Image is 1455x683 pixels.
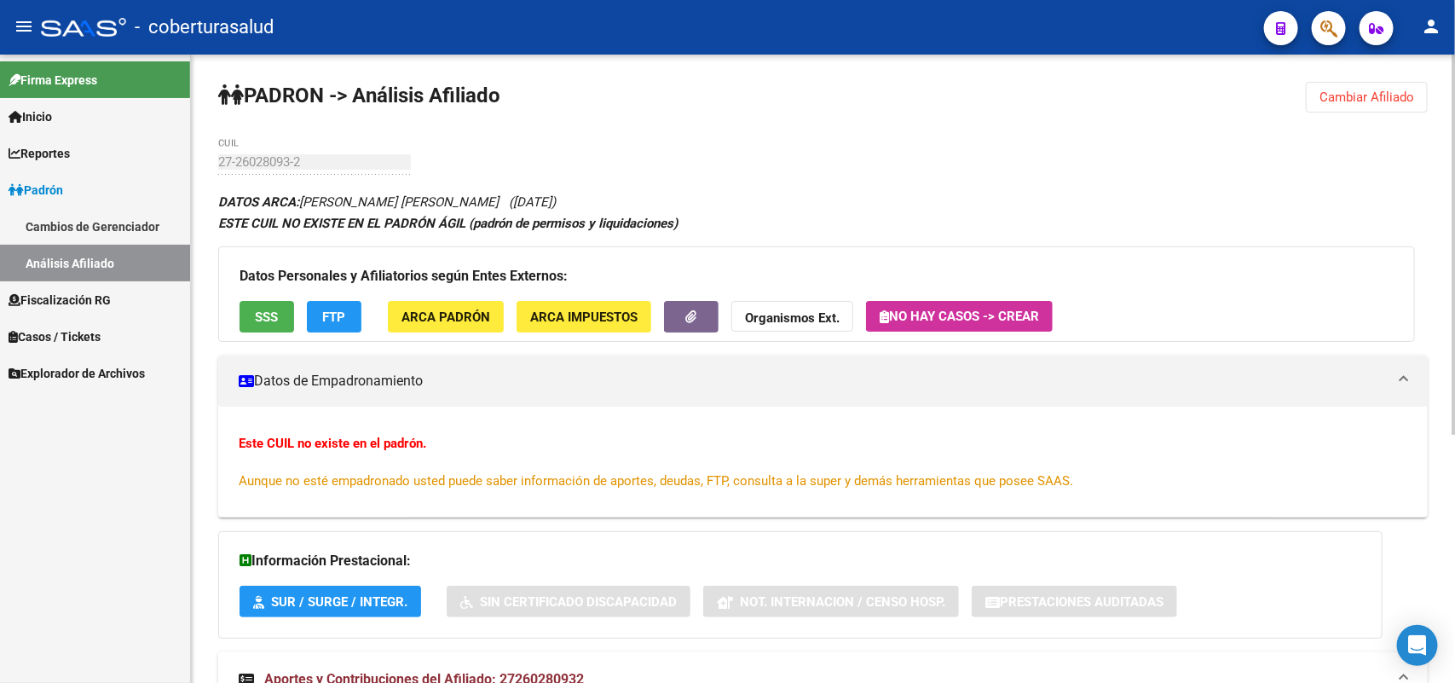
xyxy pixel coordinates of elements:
[509,194,556,210] span: ([DATE])
[745,310,840,326] strong: Organismos Ext.
[9,71,97,90] span: Firma Express
[323,310,346,325] span: FTP
[9,144,70,163] span: Reportes
[1306,82,1428,113] button: Cambiar Afiliado
[972,586,1177,617] button: Prestaciones Auditadas
[388,301,504,333] button: ARCA Padrón
[1319,90,1414,105] span: Cambiar Afiliado
[218,194,299,210] strong: DATOS ARCA:
[740,594,945,610] span: Not. Internacion / Censo Hosp.
[240,549,1361,573] h3: Información Prestacional:
[401,310,490,325] span: ARCA Padrón
[9,364,145,383] span: Explorador de Archivos
[9,181,63,200] span: Padrón
[530,310,638,325] span: ARCA Impuestos
[240,586,421,617] button: SUR / SURGE / INTEGR.
[240,264,1394,288] h3: Datos Personales y Afiliatorios según Entes Externos:
[239,372,1387,391] mat-panel-title: Datos de Empadronamiento
[880,309,1039,324] span: No hay casos -> Crear
[218,356,1428,407] mat-expansion-panel-header: Datos de Empadronamiento
[271,594,407,610] span: SUR / SURGE / INTEGR.
[447,586,690,617] button: Sin Certificado Discapacidad
[239,436,426,451] strong: Este CUIL no existe en el padrón.
[9,291,111,310] span: Fiscalización RG
[480,594,677,610] span: Sin Certificado Discapacidad
[703,586,959,617] button: Not. Internacion / Censo Hosp.
[256,310,279,325] span: SSS
[135,9,274,46] span: - coberturasalud
[1421,16,1441,37] mat-icon: person
[1000,594,1163,610] span: Prestaciones Auditadas
[240,301,294,333] button: SSS
[9,327,101,346] span: Casos / Tickets
[218,407,1428,518] div: Datos de Empadronamiento
[218,194,499,210] span: [PERSON_NAME] [PERSON_NAME]
[239,473,1073,489] span: Aunque no esté empadronado usted puede saber información de aportes, deudas, FTP, consulta a la s...
[218,216,678,231] strong: ESTE CUIL NO EXISTE EN EL PADRÓN ÁGIL (padrón de permisos y liquidaciones)
[218,84,500,107] strong: PADRON -> Análisis Afiliado
[307,301,361,333] button: FTP
[1397,625,1438,666] div: Open Intercom Messenger
[14,16,34,37] mat-icon: menu
[517,301,651,333] button: ARCA Impuestos
[9,107,52,126] span: Inicio
[731,301,853,333] button: Organismos Ext.
[866,301,1053,332] button: No hay casos -> Crear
